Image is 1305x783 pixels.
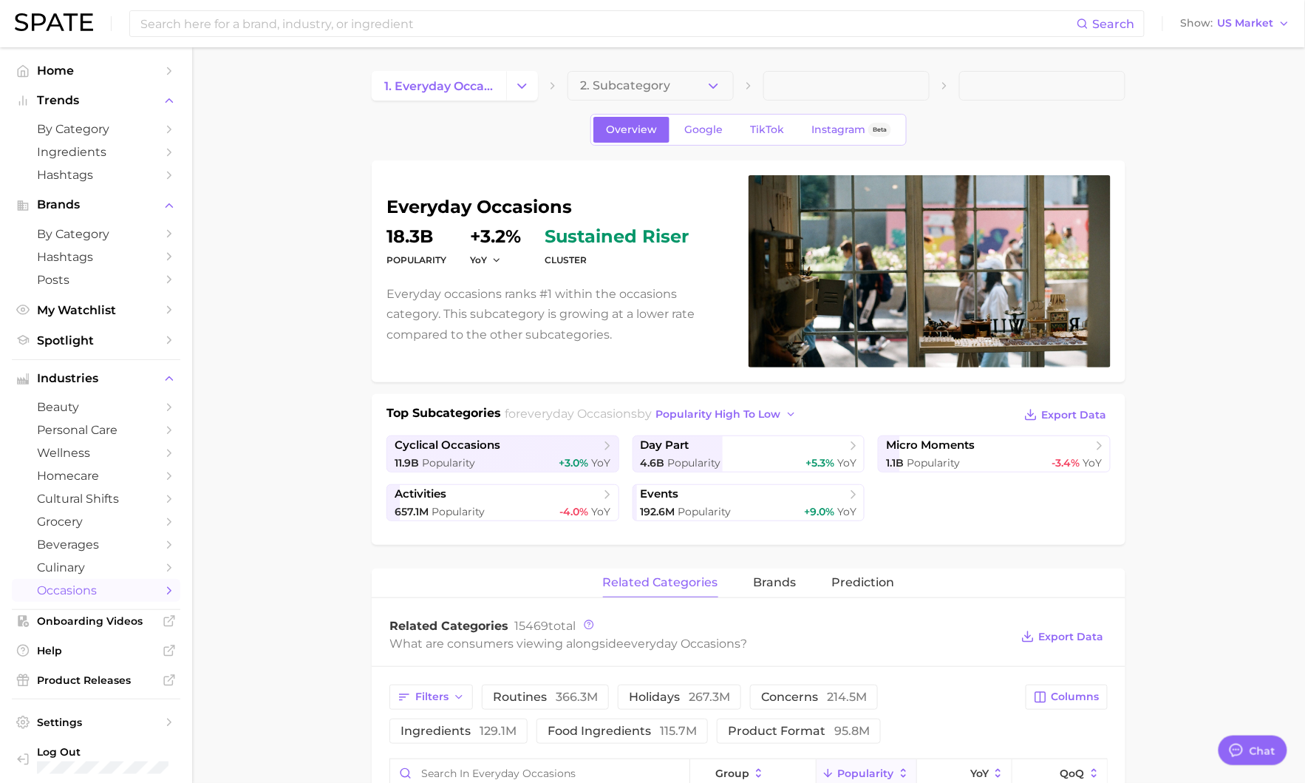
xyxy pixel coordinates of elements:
a: TikTok [737,117,797,143]
span: by Category [37,122,155,136]
span: 2. Subcategory [580,79,670,92]
input: Search here for a brand, industry, or ingredient [139,11,1077,36]
a: Overview [593,117,669,143]
span: Filters [415,691,449,703]
span: YoY [592,456,611,470]
span: 214.5m [827,690,867,704]
span: Popularity [838,767,894,779]
a: beverages [12,533,180,556]
a: personal care [12,418,180,441]
span: 267.3m [689,690,730,704]
span: YoY [1083,456,1103,470]
a: Google [672,117,735,143]
span: Popularity [678,505,732,518]
a: Posts [12,268,180,291]
span: product format [728,725,870,737]
span: Show [1181,19,1213,27]
h1: Top Subcategories [386,404,501,427]
span: Popularity [907,456,960,470]
span: related categories [603,576,718,589]
button: 2. Subcategory [568,71,734,101]
a: Onboarding Videos [12,610,180,632]
span: beauty [37,400,155,414]
span: food ingredients [548,725,697,737]
h1: everyday occasions [386,198,731,216]
button: Change Category [506,71,538,101]
span: homecare [37,469,155,483]
img: SPATE [15,13,93,31]
span: personal care [37,423,155,437]
a: culinary [12,556,180,579]
span: brands [754,576,797,589]
a: Product Releases [12,669,180,691]
span: 1. everyday occasions [384,79,494,93]
a: 1. everyday occasions [372,71,506,101]
span: activities [395,487,446,501]
span: Posts [37,273,155,287]
a: micro moments1.1b Popularity-3.4% YoY [878,435,1111,472]
span: Popularity [422,456,475,470]
a: Settings [12,711,180,733]
dd: +3.2% [470,228,521,245]
span: 15469 [514,619,548,633]
span: 366.3m [556,690,598,704]
span: -4.0% [560,505,589,518]
a: cyclical occasions11.9b Popularity+3.0% YoY [386,435,619,472]
a: day part4.6b Popularity+5.3% YoY [633,435,865,472]
span: by Category [37,227,155,241]
span: YoY [837,505,856,518]
span: YoY [470,254,487,266]
span: YoY [970,767,989,779]
a: Hashtags [12,245,180,268]
span: Popularity [432,505,485,518]
span: day part [641,438,689,452]
dd: 18.3b [386,228,446,245]
a: Log out. Currently logged in with e-mail kerianne.adler@unilever.com. [12,741,180,779]
span: Product Releases [37,674,155,687]
a: by Category [12,223,180,245]
span: Search [1093,17,1135,31]
span: 657.1m [395,505,429,518]
button: Export Data [1018,626,1108,647]
div: What are consumers viewing alongside ? [389,634,1010,654]
span: for by [505,407,801,421]
span: Brands [37,198,155,211]
span: group [715,767,749,779]
span: cultural shifts [37,492,155,506]
span: YoY [837,456,856,470]
span: Onboarding Videos [37,614,155,628]
p: Everyday occasions ranks #1 within the occasions category. This subcategory is growing at a lower... [386,284,731,345]
span: cyclical occasions [395,438,500,452]
span: My Watchlist [37,303,155,317]
button: ShowUS Market [1177,14,1294,33]
a: Spotlight [12,329,180,352]
span: QoQ [1060,767,1085,779]
span: 11.9b [395,456,419,470]
span: Popularity [668,456,721,470]
span: Help [37,644,155,657]
dt: cluster [545,251,689,269]
a: My Watchlist [12,299,180,322]
span: everyday occasions [521,407,638,421]
a: activities657.1m Popularity-4.0% YoY [386,484,619,521]
span: popularity high to low [656,408,781,421]
span: Ingredients [37,145,155,159]
span: Prediction [832,576,895,589]
span: Export Data [1039,631,1104,643]
a: Home [12,59,180,82]
span: ingredients [401,725,517,737]
span: -3.4% [1052,456,1080,470]
span: Hashtags [37,168,155,182]
button: YoY [470,254,502,266]
span: Home [37,64,155,78]
a: Ingredients [12,140,180,163]
span: routines [493,691,598,703]
span: Overview [606,123,657,136]
span: Related Categories [389,619,508,633]
button: Filters [389,685,473,710]
button: Industries [12,367,180,390]
span: events [641,487,679,501]
span: Industries [37,372,155,385]
a: grocery [12,510,180,533]
button: popularity high to low [652,404,801,424]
